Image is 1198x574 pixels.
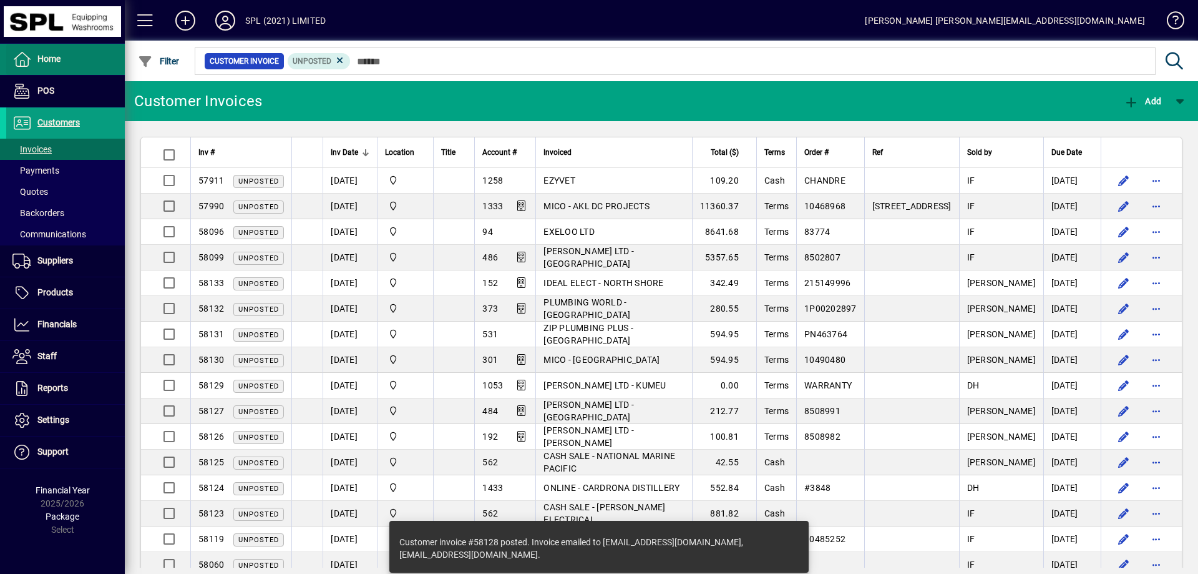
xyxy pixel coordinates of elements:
span: 8508982 [804,432,840,442]
span: Cash [764,508,785,518]
span: Cash [764,176,785,186]
td: [DATE] [323,475,377,501]
td: [DATE] [1043,527,1101,552]
span: 562 [482,508,498,518]
span: SPL (2021) Limited [385,199,426,213]
span: SPL (2021) Limited [385,379,426,392]
span: Unposted [238,280,279,288]
td: 342.49 [692,270,756,296]
span: Settings [37,415,69,425]
span: IF [967,252,975,262]
span: 1333 [482,201,503,211]
span: Staff [37,351,57,361]
span: Terms [764,329,789,339]
td: [DATE] [323,245,377,270]
span: Unposted [238,459,279,467]
span: Terms [764,355,789,365]
td: [DATE] [1043,501,1101,527]
span: SPL (2021) Limited [385,276,426,290]
td: [DATE] [323,398,377,424]
td: [DATE] [1043,296,1101,322]
td: 100.81 [692,424,756,450]
td: [DATE] [323,322,377,347]
span: Cash [764,457,785,467]
button: Edit [1114,401,1134,421]
button: Edit [1114,375,1134,395]
span: Title [441,146,455,159]
span: Financial Year [36,485,90,495]
div: Customer Invoices [134,91,262,111]
a: Reports [6,373,125,404]
button: Edit [1114,478,1134,498]
td: [DATE] [323,347,377,373]
span: SPL (2021) Limited [385,327,426,341]
td: 109.20 [692,168,756,194]
a: Products [6,277,125,309]
span: Unposted [238,536,279,544]
button: More options [1146,299,1166,319]
span: 10485252 [804,534,845,544]
td: [DATE] [1043,373,1101,398]
span: Add [1124,96,1161,106]
span: PLUMBING WORLD - [GEOGRAPHIC_DATA] [543,297,630,320]
span: Terms [764,304,789,314]
a: Backorders [6,202,125,224]
a: Payments [6,160,125,181]
td: [DATE] [323,424,377,450]
span: [PERSON_NAME] [967,329,1036,339]
span: Package [46,512,79,522]
a: Communications [6,224,125,245]
div: Ref [872,146,952,159]
a: Invoices [6,139,125,160]
button: More options [1146,247,1166,267]
div: Customer invoice #58128 posted. Invoice emailed to [EMAIL_ADDRESS][DOMAIN_NAME], [EMAIL_ADDRESS][... [399,536,786,561]
td: [DATE] [1043,475,1101,501]
a: Home [6,44,125,75]
button: Edit [1114,324,1134,344]
span: 58129 [198,380,224,390]
span: 58131 [198,329,224,339]
span: Terms [764,380,789,390]
span: Inv Date [331,146,358,159]
span: SPL (2021) Limited [385,455,426,469]
span: IF [967,176,975,186]
span: IF [967,534,975,544]
button: More options [1146,529,1166,549]
span: Unposted [238,485,279,493]
td: [DATE] [1043,450,1101,475]
span: Unposted [238,229,279,237]
div: Due Date [1051,146,1093,159]
div: SPL (2021) LIMITED [245,11,326,31]
button: More options [1146,478,1166,498]
span: [PERSON_NAME] [967,355,1036,365]
span: Terms [764,146,785,159]
td: [DATE] [1043,194,1101,219]
span: SPL (2021) Limited [385,353,426,367]
span: 192 [482,432,498,442]
span: Unposted [238,433,279,442]
span: 57911 [198,176,224,186]
span: 58130 [198,355,224,365]
button: More options [1146,503,1166,523]
span: 1P00202897 [804,304,857,314]
span: 94 [482,227,493,237]
div: Total ($) [700,146,750,159]
button: More options [1146,222,1166,242]
td: [DATE] [323,373,377,398]
td: [DATE] [1043,219,1101,245]
span: 484 [482,406,498,416]
button: Profile [205,9,245,32]
td: [DATE] [1043,322,1101,347]
button: Edit [1114,171,1134,191]
span: SPL (2021) Limited [385,302,426,315]
span: 10490480 [804,355,845,365]
span: SPL (2021) Limited [385,481,426,495]
span: Total ($) [711,146,739,159]
div: Inv # [198,146,284,159]
span: [PERSON_NAME] [967,406,1036,416]
span: 58119 [198,534,224,544]
div: Inv Date [331,146,369,159]
a: Quotes [6,181,125,202]
td: [DATE] [323,450,377,475]
button: Edit [1114,350,1134,370]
